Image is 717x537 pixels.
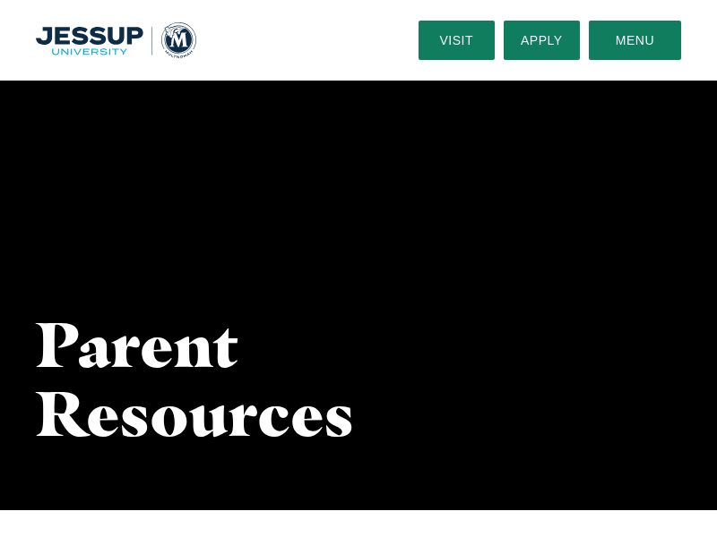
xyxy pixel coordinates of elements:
[36,310,419,447] h1: Parent Resources
[36,22,196,58] a: Home
[589,21,681,60] button: Menu
[419,21,495,60] a: Visit
[504,21,580,60] a: Apply
[36,22,196,58] img: Multnomah University Logo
